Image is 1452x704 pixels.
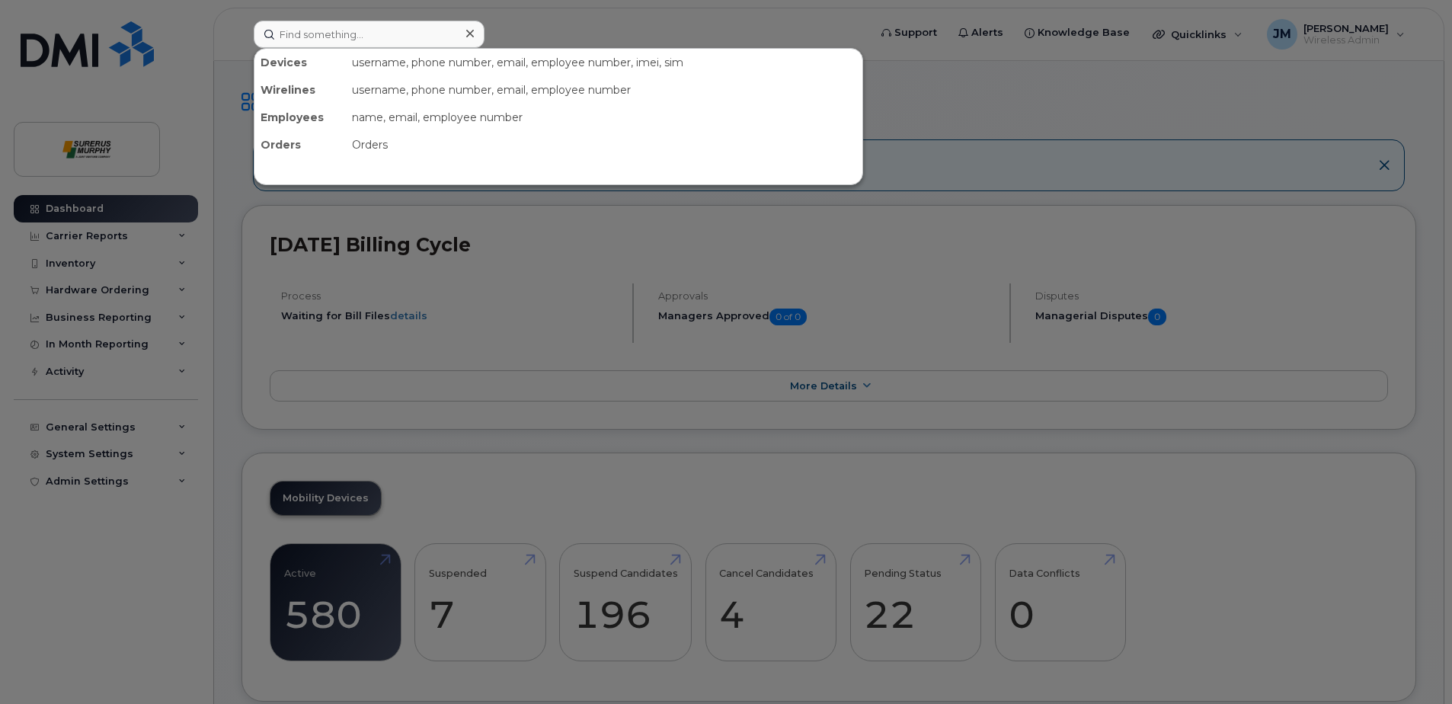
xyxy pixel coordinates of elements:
[254,131,346,158] div: Orders
[254,104,346,131] div: Employees
[346,76,862,104] div: username, phone number, email, employee number
[346,104,862,131] div: name, email, employee number
[254,49,346,76] div: Devices
[346,49,862,76] div: username, phone number, email, employee number, imei, sim
[254,76,346,104] div: Wirelines
[346,131,862,158] div: Orders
